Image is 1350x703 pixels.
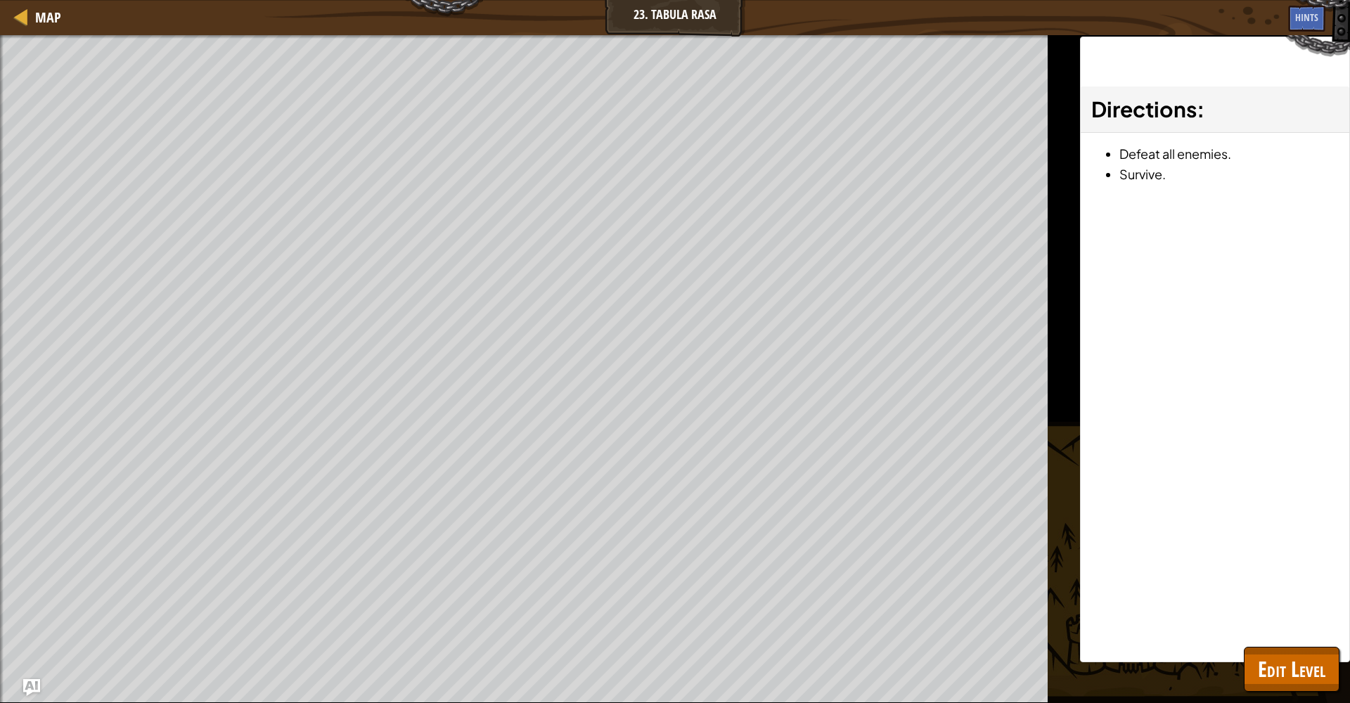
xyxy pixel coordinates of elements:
[1091,96,1197,122] span: Directions
[1295,11,1318,24] span: Hints
[28,8,61,27] a: Map
[1258,654,1325,683] span: Edit Level
[1119,143,1339,164] li: Defeat all enemies.
[1091,93,1339,125] h3: :
[35,8,61,27] span: Map
[23,679,40,696] button: Ask AI
[1119,164,1339,184] li: Survive.
[1244,647,1339,692] button: Edit Level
